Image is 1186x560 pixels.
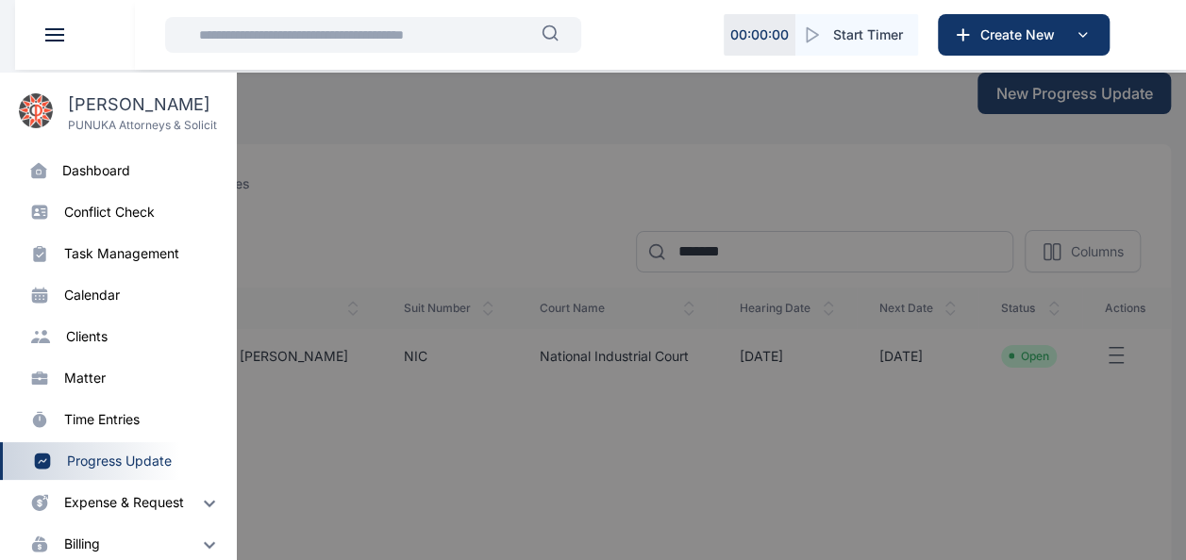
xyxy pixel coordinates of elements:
p: PUNUKA Attorneys & Solicitors [68,118,217,133]
div: task management [64,244,179,263]
button: Create New [938,14,1110,56]
img: 55rwRjFEX5E7Gw8PS2Ojdim+VIHJD8DsSuKnc8xw2S3xojYtH5FYmlFsnytGkNPEfgu7wegX7y+39wimQ5hw7y0ku6XV6L+BH... [198,533,221,555]
div: clients [66,327,108,346]
img: logo [19,93,53,128]
div: dashboard [62,161,130,180]
div: calendar [64,286,120,305]
span: Start Timer [833,25,903,44]
div: expense & request [64,493,184,512]
div: progress update [67,452,172,470]
div: time entries [64,410,140,429]
button: Start Timer [795,14,918,56]
p: 00 : 00 : 00 [730,25,789,44]
div: billing [64,535,100,553]
div: matter [64,369,106,387]
div: conflict check [64,203,155,222]
p: [PERSON_NAME] [68,91,217,118]
span: Create New [973,25,1071,44]
img: 55rwRjFEX5E7Gw8PS2Ojdim+VIHJD8DsSuKnc8xw2S3xojYtH5FYmlFsnytGkNPEfgu7wegX7y+39wimQ5hw7y0ku6XV6L+BH... [198,491,221,514]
